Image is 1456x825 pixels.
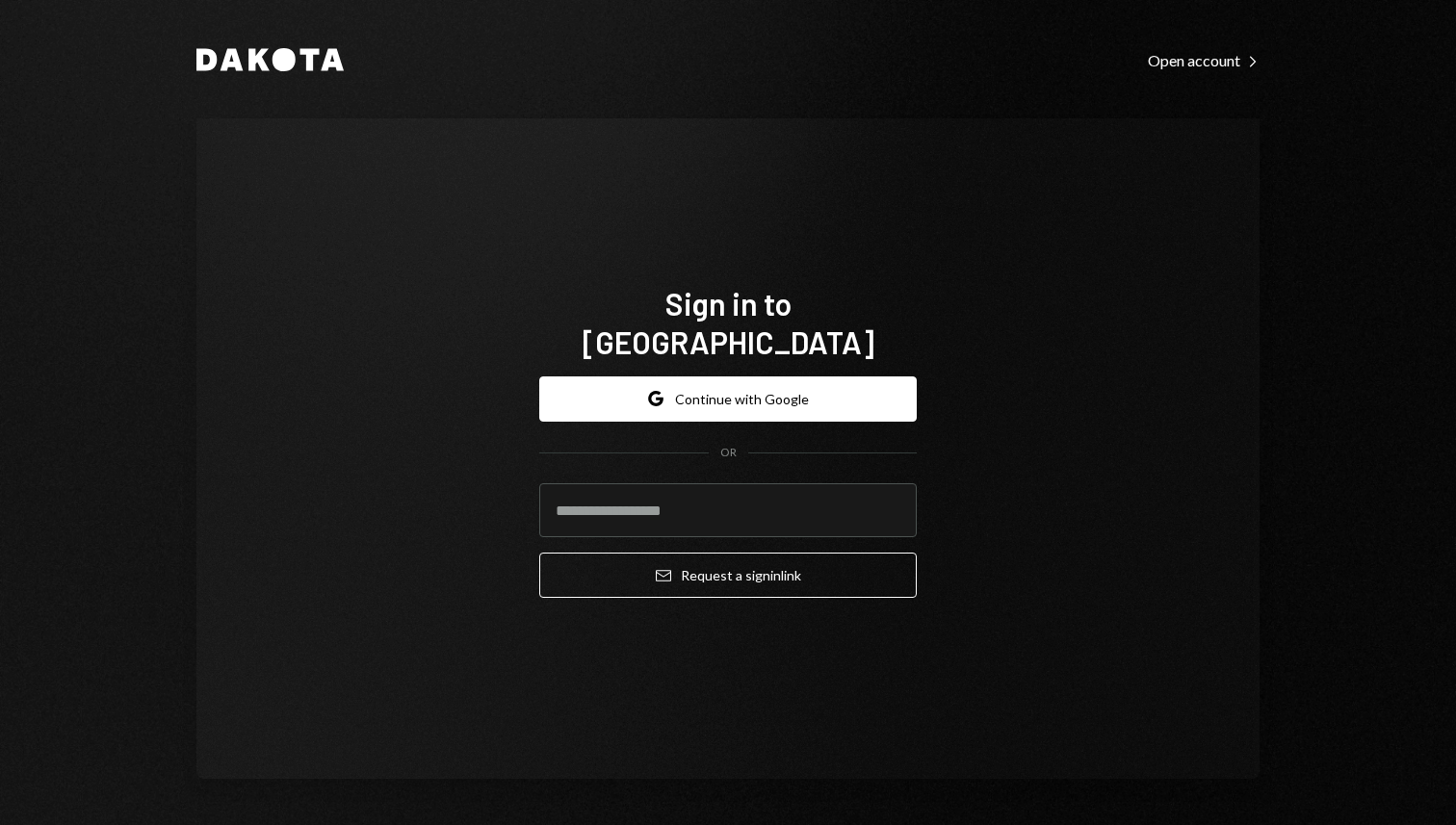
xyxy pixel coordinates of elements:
a: Open account [1148,49,1260,70]
div: OR [720,445,737,461]
div: Open account [1148,51,1260,70]
button: Continue with Google [539,376,917,422]
h1: Sign in to [GEOGRAPHIC_DATA] [539,284,917,361]
button: Request a signinlink [539,553,917,598]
